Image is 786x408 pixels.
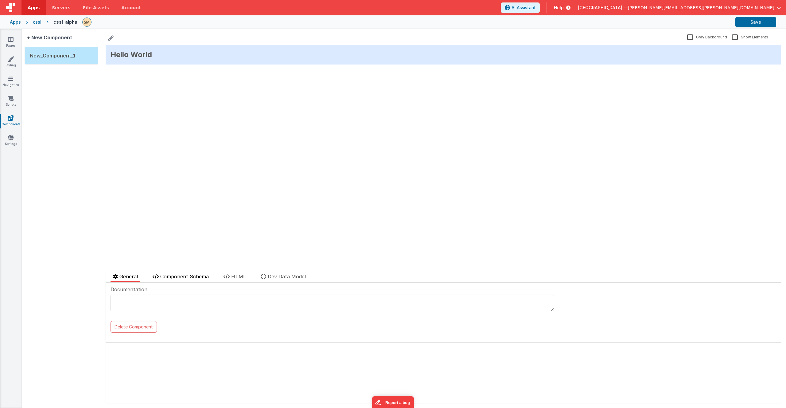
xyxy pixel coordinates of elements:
span: [PERSON_NAME][EMAIL_ADDRESS][PERSON_NAME][DOMAIN_NAME] [628,5,774,11]
div: cssl_alpha [53,19,77,25]
span: [GEOGRAPHIC_DATA] — [578,5,628,11]
span: Apps [28,5,40,11]
div: + New Component [25,31,75,44]
button: Delete Component [111,321,157,333]
span: Dev Data Model [268,273,306,280]
span: New_Component_1 [30,53,75,59]
button: AI Assistant [501,2,540,13]
span: Help [554,5,564,11]
span: General [119,273,138,280]
span: HTML [231,273,246,280]
button: Save [735,17,776,27]
span: AI Assistant [512,5,536,11]
span: Component Schema [160,273,209,280]
img: e9616e60dfe10b317d64a5e98ec8e357 [83,18,91,26]
div: Apps [10,19,21,25]
label: Gray Background [687,34,727,40]
span: Documentation [111,286,147,293]
div: cssl [33,19,41,25]
span: File Assets [83,5,109,11]
label: Show Elements [732,34,768,40]
span: Servers [52,5,70,11]
button: [GEOGRAPHIC_DATA] — [PERSON_NAME][EMAIL_ADDRESS][PERSON_NAME][DOMAIN_NAME] [578,5,781,11]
